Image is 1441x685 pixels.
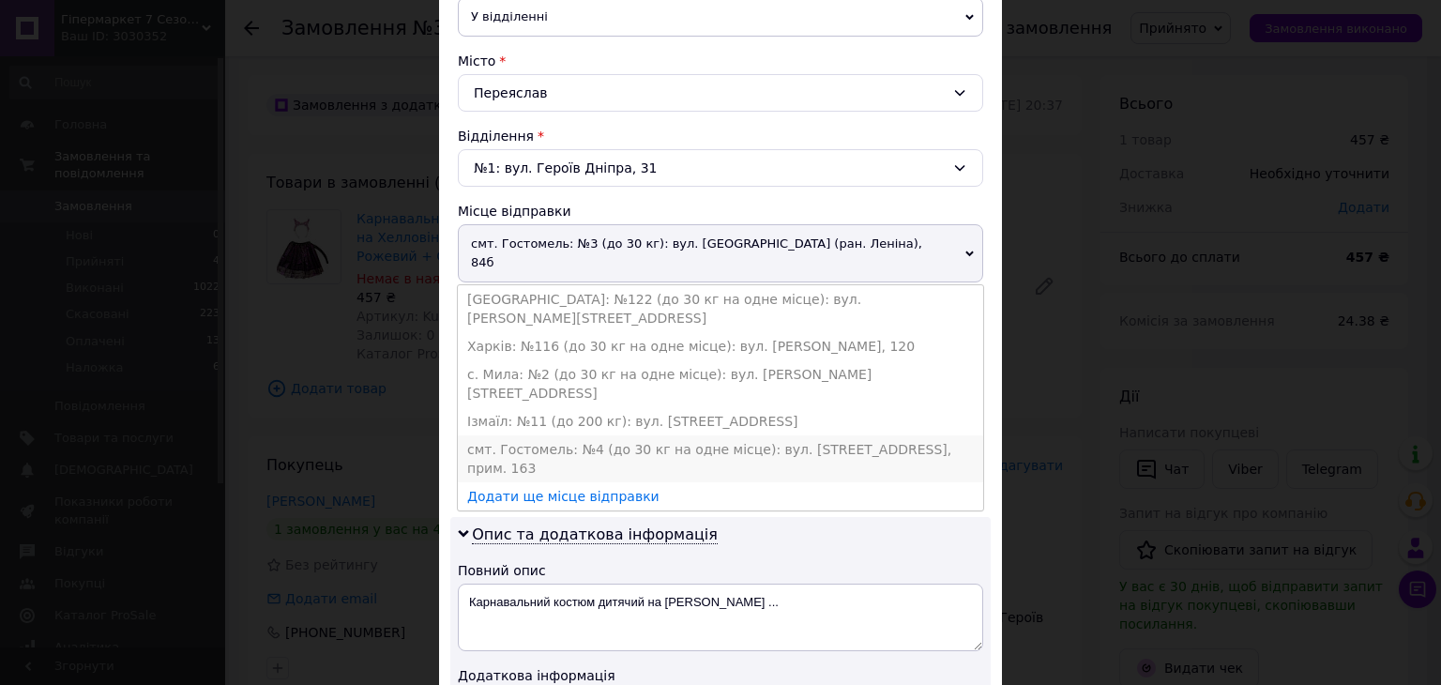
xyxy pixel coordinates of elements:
[458,149,983,187] div: №1: вул. Героїв Дніпра, 31
[458,584,983,651] textarea: Карнавальний костюм дитячий на [PERSON_NAME] ...
[458,74,983,112] div: Переяслав
[458,127,983,145] div: Відділення
[458,204,571,219] span: Місце відправки
[472,525,718,544] span: Опис та додаткова інформація
[458,666,983,685] div: Додаткова інформація
[458,561,983,580] div: Повний опис
[458,332,983,360] li: Харків: №116 (до 30 кг на одне місце): вул. [PERSON_NAME], 120
[467,489,660,504] a: Додати ще місце відправки
[458,224,983,282] span: смт. Гостомель: №3 (до 30 кг): вул. [GEOGRAPHIC_DATA] (ран. Леніна), 84б
[458,435,983,482] li: смт. Гостомель: №4 (до 30 кг на одне місце): вул. [STREET_ADDRESS], прим. 163
[458,285,983,332] li: [GEOGRAPHIC_DATA]: №122 (до 30 кг на одне місце): вул. [PERSON_NAME][STREET_ADDRESS]
[458,407,983,435] li: Ізмаїл: №11 (до 200 кг): вул. [STREET_ADDRESS]
[458,52,983,70] div: Місто
[458,360,983,407] li: с. Мила: №2 (до 30 кг на одне місце): вул. [PERSON_NAME][STREET_ADDRESS]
